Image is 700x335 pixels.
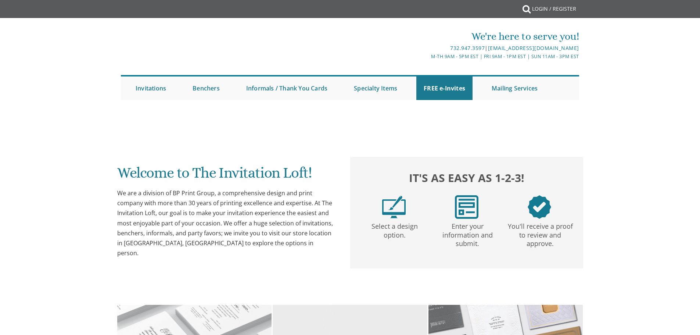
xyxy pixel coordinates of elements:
p: Select a design option. [360,219,430,240]
a: Informals / Thank You Cards [239,76,335,100]
a: 732.947.3597 [450,44,485,51]
p: Enter your information and submit. [432,219,502,248]
div: We are a division of BP Print Group, a comprehensive design and print company with more than 30 y... [117,188,335,258]
div: M-Th 9am - 5pm EST | Fri 9am - 1pm EST | Sun 11am - 3pm EST [274,53,579,60]
img: step3.png [528,195,551,219]
img: step1.png [382,195,406,219]
a: Mailing Services [484,76,545,100]
h2: It's as easy as 1-2-3! [358,170,576,186]
img: step2.png [455,195,478,219]
a: Specialty Items [347,76,405,100]
a: Benchers [185,76,227,100]
div: We're here to serve you! [274,29,579,44]
h1: Welcome to The Invitation Loft! [117,165,335,186]
a: [EMAIL_ADDRESS][DOMAIN_NAME] [488,44,579,51]
div: | [274,44,579,53]
a: FREE e-Invites [416,76,473,100]
p: You'll receive a proof to review and approve. [505,219,575,248]
a: Invitations [128,76,173,100]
